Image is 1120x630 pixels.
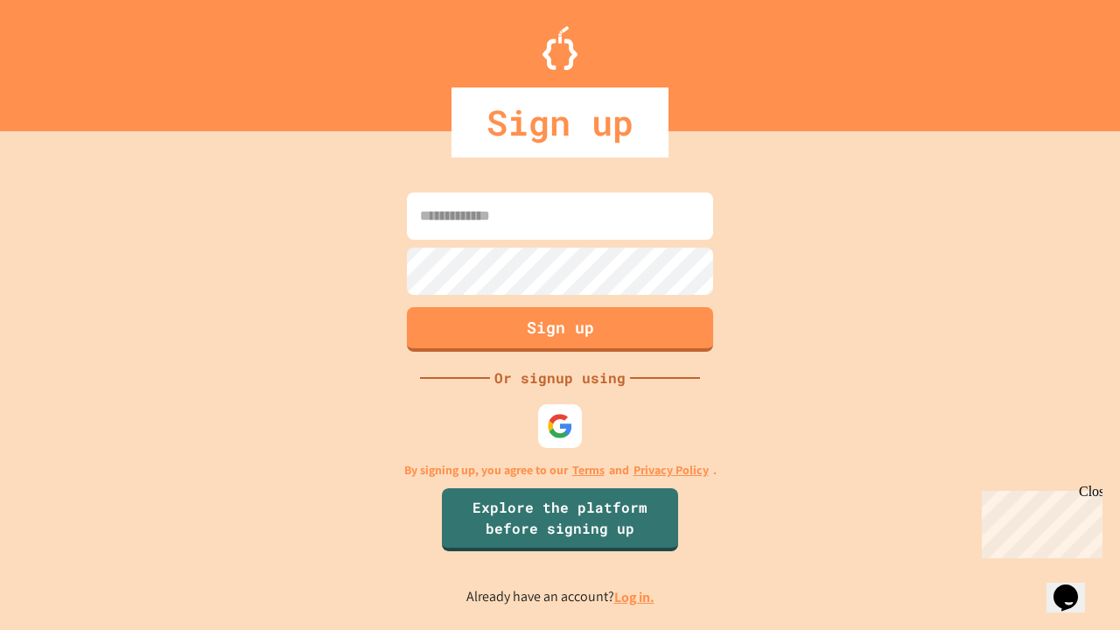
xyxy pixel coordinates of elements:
[442,488,678,551] a: Explore the platform before signing up
[633,461,709,479] a: Privacy Policy
[490,367,630,388] div: Or signup using
[466,586,654,608] p: Already have an account?
[451,87,668,157] div: Sign up
[572,461,605,479] a: Terms
[1046,560,1102,612] iframe: chat widget
[542,26,577,70] img: Logo.svg
[975,484,1102,558] iframe: chat widget
[407,307,713,352] button: Sign up
[7,7,121,111] div: Chat with us now!Close
[547,413,573,439] img: google-icon.svg
[614,588,654,606] a: Log in.
[404,461,717,479] p: By signing up, you agree to our and .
